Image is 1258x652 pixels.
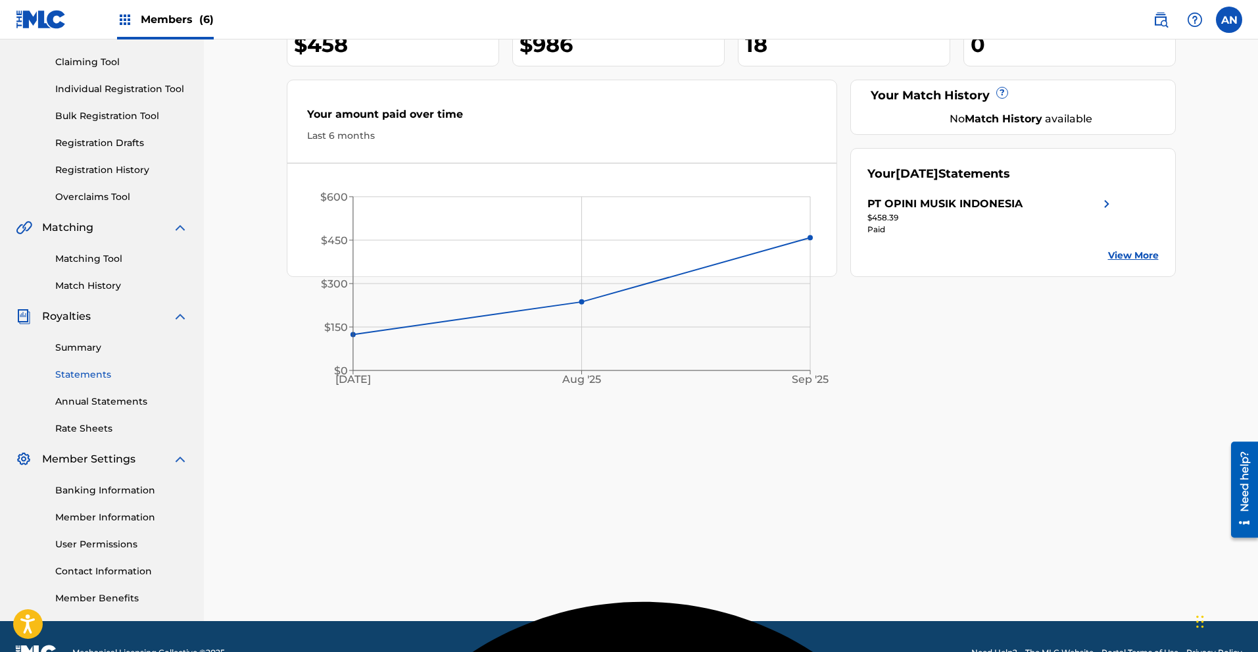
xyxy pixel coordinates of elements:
[16,10,66,29] img: MLC Logo
[55,395,188,409] a: Annual Statements
[965,113,1042,125] strong: Match History
[334,364,348,377] tspan: $0
[321,234,348,247] tspan: $450
[1192,589,1258,652] iframe: Chat Widget
[55,591,188,605] a: Member Benefits
[307,107,817,129] div: Your amount paid over time
[42,309,91,324] span: Royalties
[55,484,188,497] a: Banking Information
[867,87,1159,105] div: Your Match History
[1148,7,1174,33] a: Public Search
[55,341,188,355] a: Summary
[335,374,371,386] tspan: [DATE]
[199,13,214,26] span: (6)
[307,129,817,143] div: Last 6 months
[16,220,32,236] img: Matching
[321,278,348,290] tspan: $300
[55,82,188,96] a: Individual Registration Tool
[792,374,829,386] tspan: Sep '25
[172,309,188,324] img: expand
[867,196,1023,212] div: PT OPINI MUSIK INDONESIA
[867,224,1115,236] div: Paid
[55,511,188,524] a: Member Information
[172,220,188,236] img: expand
[55,422,188,436] a: Rate Sheets
[1196,602,1204,641] div: Drag
[55,109,188,123] a: Bulk Registration Tool
[562,374,601,386] tspan: Aug '25
[55,136,188,150] a: Registration Drafts
[42,220,93,236] span: Matching
[55,279,188,293] a: Match History
[997,88,1007,98] span: ?
[324,321,348,334] tspan: $150
[1216,7,1242,33] div: User Menu
[320,191,348,203] tspan: $600
[172,451,188,467] img: expand
[867,212,1115,224] div: $458.39
[117,12,133,28] img: Top Rightsholders
[1221,436,1258,542] iframe: Resource Center
[55,252,188,266] a: Matching Tool
[867,165,1010,183] div: Your Statements
[896,166,938,181] span: [DATE]
[1182,7,1208,33] div: Help
[867,196,1115,236] a: PT OPINI MUSIK INDONESIAright chevron icon$458.39Paid
[1108,249,1159,263] a: View More
[1099,196,1115,212] img: right chevron icon
[971,30,1175,59] div: 0
[1153,12,1169,28] img: search
[16,309,32,324] img: Royalties
[55,538,188,551] a: User Permissions
[55,190,188,204] a: Overclaims Tool
[16,451,32,467] img: Member Settings
[55,368,188,382] a: Statements
[294,30,498,59] div: $458
[42,451,135,467] span: Member Settings
[520,30,724,59] div: $986
[55,564,188,578] a: Contact Information
[55,55,188,69] a: Claiming Tool
[55,163,188,177] a: Registration History
[141,12,214,27] span: Members
[1187,12,1203,28] img: help
[745,30,950,59] div: 18
[884,111,1159,127] div: No available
